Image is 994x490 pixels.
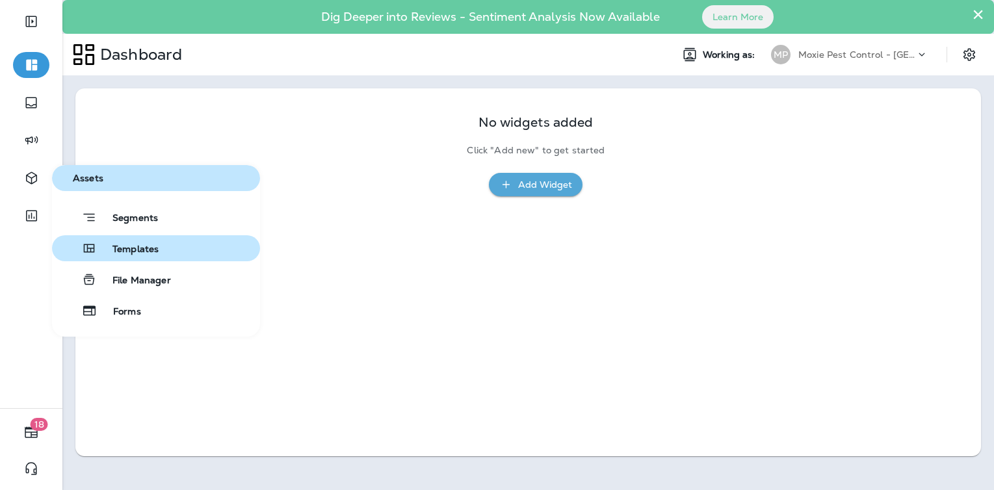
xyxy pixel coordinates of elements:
button: Close [972,4,984,25]
div: MP [771,45,791,64]
button: Forms [52,298,260,324]
button: File Manager [52,266,260,292]
button: Settings [958,43,981,66]
p: Moxie Pest Control - [GEOGRAPHIC_DATA] [798,49,915,60]
p: Click "Add new" to get started [467,145,605,156]
button: Segments [52,204,260,230]
button: Expand Sidebar [13,8,49,34]
span: Segments [97,213,158,226]
span: Forms [98,306,141,318]
p: Dig Deeper into Reviews - Sentiment Analysis Now Available [283,15,698,19]
span: Assets [57,173,255,184]
button: Templates [52,235,260,261]
span: 18 [31,418,48,431]
button: Learn More [702,5,774,29]
div: Add Widget [518,177,572,193]
span: Working as: [703,49,758,60]
p: Dashboard [95,45,182,64]
button: Assets [52,165,260,191]
span: Templates [97,244,159,256]
span: File Manager [97,275,171,287]
p: No widgets added [478,117,593,128]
